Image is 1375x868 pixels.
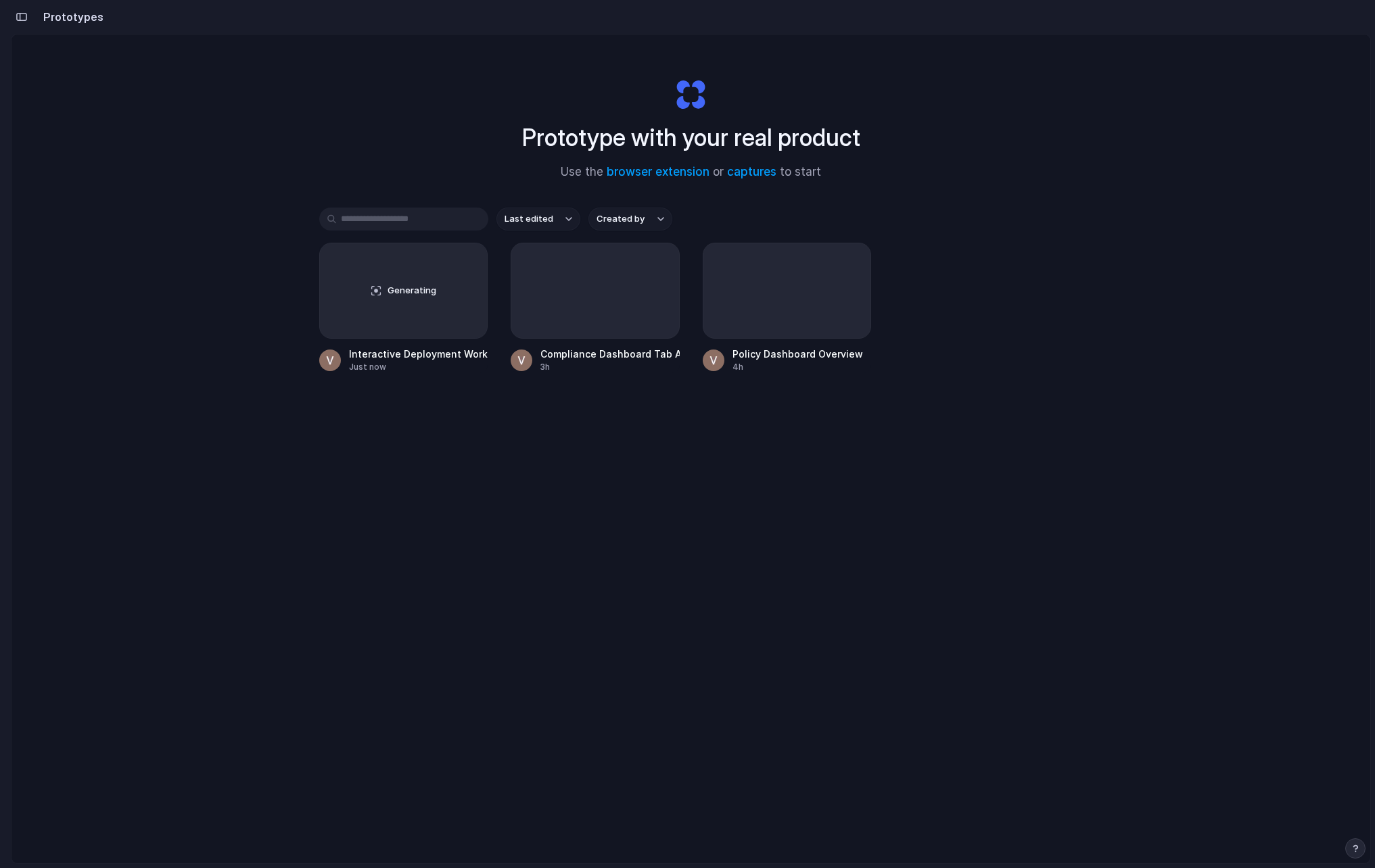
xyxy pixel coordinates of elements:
button: Last edited [496,208,580,231]
span: Use the or to start [561,164,821,181]
button: Created by [588,208,672,231]
a: Compliance Dashboard Tab Addition3h [511,243,680,373]
div: Policy Dashboard Overview [732,347,863,361]
div: 4h [732,361,863,373]
div: Just now [349,361,488,373]
h2: Prototypes [38,9,103,25]
span: Created by [597,212,645,226]
div: Compliance Dashboard Tab Addition [540,347,680,361]
span: Generating [388,284,436,297]
div: Interactive Deployment Workflow Editor [349,347,488,361]
a: Policy Dashboard Overview4h [703,243,872,373]
a: GeneratingInteractive Deployment Workflow EditorJust now [319,243,488,373]
a: browser extension [607,165,709,178]
div: 3h [540,361,680,373]
h1: Prototype with your real product [522,120,860,155]
span: Last edited [505,212,553,226]
a: captures [727,165,776,178]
